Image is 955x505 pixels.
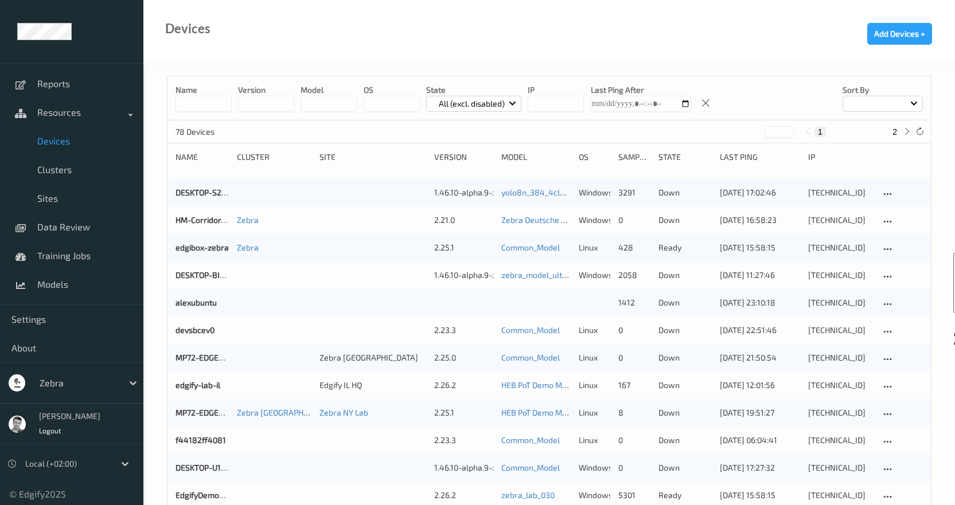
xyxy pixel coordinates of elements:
[720,379,800,391] div: [DATE] 12:01:56
[808,187,872,198] div: [TECHNICAL_ID]
[618,434,650,446] div: 0
[720,269,800,281] div: [DATE] 11:27:46
[808,379,872,391] div: [TECHNICAL_ID]
[434,352,493,363] div: 2.25.0
[434,462,493,473] div: 1.46.10-alpha.9-zebra_cape_town
[658,407,712,418] p: down
[176,84,232,96] p: Name
[618,379,650,391] div: 167
[579,352,611,363] p: linux
[176,215,233,225] a: HM-Corridor-P2
[319,352,426,363] div: Zebra [GEOGRAPHIC_DATA]
[618,297,650,308] div: 1412
[434,407,493,418] div: 2.25.1
[808,352,872,363] div: [TECHNICAL_ID]
[579,187,611,198] p: windows
[658,242,712,253] p: ready
[176,126,262,138] p: 78 Devices
[720,490,800,501] div: [DATE] 15:58:15
[434,187,493,198] div: 1.46.10-alpha.9-zebra_cape_town
[579,269,611,281] p: windows
[434,324,493,336] div: 2.23.3
[426,84,522,96] p: State
[176,380,220,390] a: edgify-lab-il
[501,463,560,472] a: Common_Model
[808,434,872,446] div: [TECHNICAL_ID]
[658,187,712,198] p: down
[176,242,229,252] a: edgibox-zebra
[720,462,800,473] div: [DATE] 17:27:32
[435,98,509,109] p: All (excl. disabled)
[434,434,493,446] div: 2.23.3
[720,297,800,308] div: [DATE] 23:10:18
[528,84,584,96] p: IP
[237,242,259,252] a: Zebra
[237,408,336,417] a: Zebra [GEOGRAPHIC_DATA]
[579,324,611,336] p: linux
[434,151,493,163] div: version
[618,151,650,163] div: Samples
[501,270,610,280] a: zebra_model_ultra_detector3
[176,353,236,362] a: MP72-EDGE7762
[176,151,229,163] div: Name
[658,379,712,391] p: down
[618,324,650,336] div: 0
[658,352,712,363] p: down
[579,379,611,391] p: linux
[501,325,560,335] a: Common_Model
[618,352,650,363] div: 0
[238,84,294,96] p: version
[176,270,244,280] a: DESKTOP-BI8D2E0
[319,408,368,417] a: Zebra NY Lab
[579,151,611,163] div: OS
[501,215,741,225] a: Zebra Deutsche Telekom Demo [DATE] (v2) [DATE] 15:18 Auto Save
[720,352,800,363] div: [DATE] 21:50:54
[618,269,650,281] div: 2058
[579,214,611,226] p: windows
[501,242,560,252] a: Common_Model
[434,214,493,226] div: 2.21.0
[591,84,691,96] p: Last Ping After
[176,408,237,417] a: MP72-EDGE46bb
[579,462,611,473] p: windows
[618,490,650,501] div: 5301
[720,151,800,163] div: Last Ping
[176,490,255,500] a: EdgifyDemoZebraZEC
[658,490,712,501] p: ready
[319,151,426,163] div: Site
[658,214,712,226] p: down
[808,490,872,501] div: [TECHNICAL_ID]
[501,187,603,197] a: yolo8n_384_4cls_uk_lab_v2
[808,242,872,253] div: [TECHNICAL_ID]
[618,242,650,253] div: 428
[434,242,493,253] div: 2.25.1
[843,84,923,96] p: Sort by
[579,407,611,418] p: linux
[501,151,571,163] div: Model
[658,324,712,336] p: down
[176,325,215,335] a: devsbcev0
[364,84,420,96] p: OS
[618,462,650,473] div: 0
[501,408,578,417] a: HEB PoT Demo Model
[720,324,800,336] div: [DATE] 22:51:46
[319,379,426,391] div: Edgify IL HQ
[658,269,712,281] p: down
[618,407,650,418] div: 8
[808,324,872,336] div: [TECHNICAL_ID]
[176,187,247,197] a: DESKTOP-S2MKSFO
[720,214,800,226] div: [DATE] 16:58:23
[720,434,800,446] div: [DATE] 06:04:41
[434,269,493,281] div: 1.46.10-alpha.9-zebra_cape_town
[814,127,826,137] button: 1
[618,214,650,226] div: 0
[808,151,872,163] div: ip
[434,379,493,391] div: 2.26.2
[501,490,555,500] a: zebra_lab_030
[579,242,611,253] p: linux
[658,462,712,473] p: down
[720,242,800,253] div: [DATE] 15:58:15
[720,187,800,198] div: [DATE] 17:02:46
[501,353,560,362] a: Common_Model
[889,127,901,137] button: 2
